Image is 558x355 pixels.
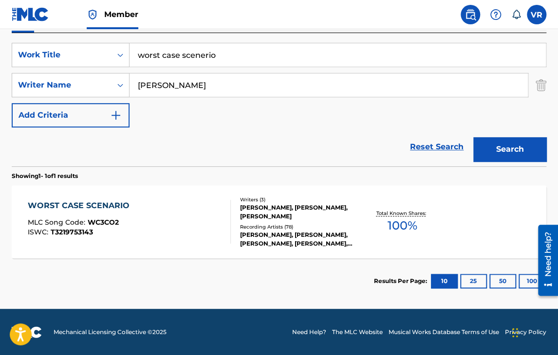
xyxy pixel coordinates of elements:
[490,9,502,20] img: help
[18,49,106,61] div: Work Title
[536,73,546,97] img: Delete Criterion
[509,308,558,355] iframe: Chat Widget
[292,328,326,337] a: Need Help?
[389,328,499,337] a: Musical Works Database Terms of Use
[489,274,516,288] button: 50
[12,185,546,258] a: WORST CASE SCENARIOMLC Song Code:WC3CO2ISWC:T3219753143Writers (3)[PERSON_NAME], [PERSON_NAME], [...
[18,79,106,91] div: Writer Name
[240,196,358,203] div: Writers ( 3 )
[240,203,358,221] div: [PERSON_NAME], [PERSON_NAME], [PERSON_NAME]
[28,228,51,236] span: ISWC :
[12,172,78,180] p: Showing 1 - 1 of 1 results
[12,103,130,127] button: Add Criteria
[486,5,505,24] div: Help
[460,274,487,288] button: 25
[505,328,546,337] a: Privacy Policy
[512,318,518,347] div: Drag
[405,136,468,158] a: Reset Search
[28,200,134,212] div: WORST CASE SCENARIO
[531,221,558,300] iframe: Resource Center
[465,9,476,20] img: search
[240,231,358,248] div: [PERSON_NAME], [PERSON_NAME], [PERSON_NAME], [PERSON_NAME], [PERSON_NAME]
[388,217,417,234] span: 100 %
[51,228,93,236] span: T3219753143
[332,328,383,337] a: The MLC Website
[431,274,458,288] button: 10
[12,326,42,338] img: logo
[104,9,138,20] span: Member
[473,137,546,161] button: Search
[88,218,119,227] span: WC3CO2
[54,328,167,337] span: Mechanical Licensing Collective © 2025
[12,7,49,21] img: MLC Logo
[28,218,88,227] span: MLC Song Code :
[376,210,428,217] p: Total Known Shares:
[240,223,358,231] div: Recording Artists ( 78 )
[511,10,521,19] div: Notifications
[527,5,546,24] div: User Menu
[12,43,546,166] form: Search Form
[519,274,545,288] button: 100
[87,9,98,20] img: Top Rightsholder
[374,277,429,285] p: Results Per Page:
[461,5,480,24] a: Public Search
[110,109,122,121] img: 9d2ae6d4665cec9f34b9.svg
